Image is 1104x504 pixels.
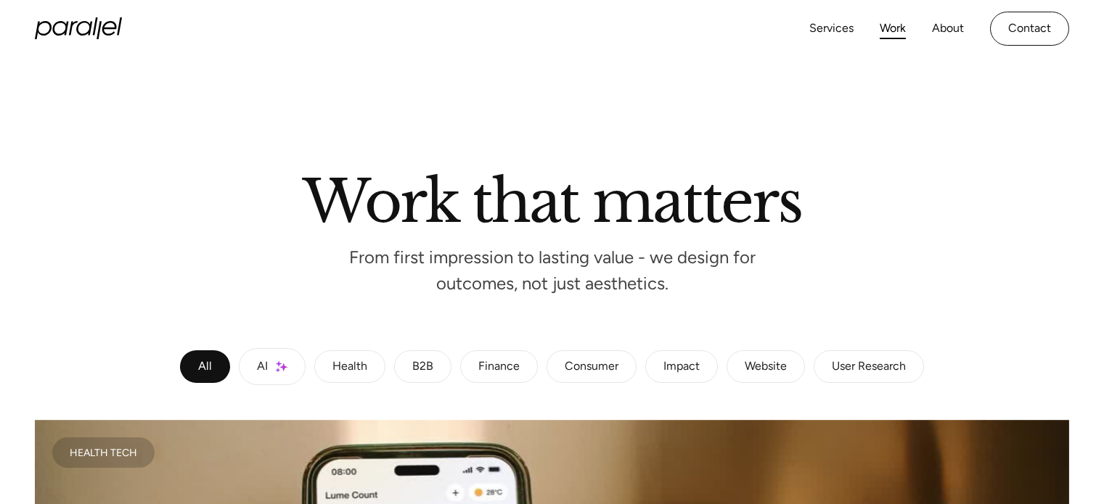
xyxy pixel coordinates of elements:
a: Services [809,18,854,39]
div: AI [257,363,268,371]
div: Health [332,363,367,371]
div: Health Tech [70,449,137,456]
div: All [198,363,212,371]
a: About [932,18,964,39]
div: Consumer [565,363,618,371]
div: Impact [663,363,700,371]
div: User Research [832,363,906,371]
div: B2B [412,363,433,371]
p: From first impression to lasting value - we design for outcomes, not just aesthetics. [335,252,770,290]
a: Work [880,18,906,39]
div: Website [745,363,787,371]
h2: Work that matters [139,173,966,223]
div: Finance [478,363,520,371]
a: Contact [990,12,1069,46]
